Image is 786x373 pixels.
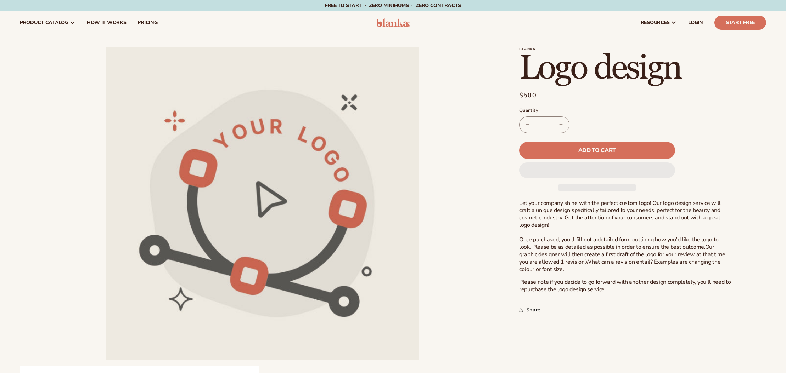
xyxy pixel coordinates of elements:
[519,91,537,100] span: $500
[519,279,732,293] p: Please note if you decide to go forward with another design completely, you'll need to repurchase...
[81,11,132,34] a: How It Works
[641,20,670,25] span: resources
[519,51,732,85] h1: Logo design
[132,11,163,34] a: pricing
[137,20,157,25] span: pricing
[578,148,616,153] span: Add to cart
[376,18,410,27] img: logo
[683,11,709,34] a: LOGIN
[519,243,727,266] span: Our graphic designer will then create a first draft of the logo for your review at that time, you...
[519,236,719,251] span: Once purchased, you'll fill out a detailed form outlining how you'd like the logo to look. Please...
[519,142,675,159] button: Add to cart
[325,2,461,9] span: Free to start · ZERO minimums · ZERO contracts
[14,11,81,34] a: product catalog
[519,302,541,318] summary: Share
[20,20,68,25] span: product catalog
[714,16,766,30] a: Start Free
[519,107,675,114] label: Quantity
[688,20,703,25] span: LOGIN
[635,11,683,34] a: resources
[519,200,732,273] p: Let your company shine with the perfect custom logo! Our logo design service will craft a unique ...
[519,47,732,51] p: Blanka
[87,20,127,25] span: How It Works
